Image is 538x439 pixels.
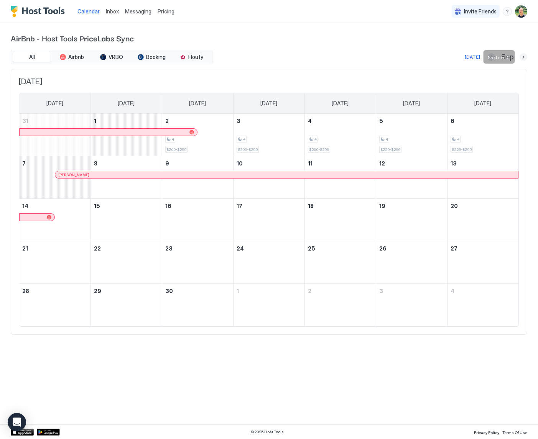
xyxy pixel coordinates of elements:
[90,156,162,199] td: September 8, 2025
[94,245,101,252] span: 22
[165,203,171,209] span: 16
[165,288,173,294] span: 30
[77,7,100,15] a: Calendar
[314,137,317,142] span: 4
[162,114,233,156] td: September 2, 2025
[19,156,90,170] a: September 7, 2025
[233,284,304,326] td: October 1, 2025
[237,118,240,124] span: 3
[13,52,51,62] button: All
[376,284,447,326] td: October 3, 2025
[465,54,480,61] div: [DATE]
[132,52,171,62] button: Booking
[379,203,385,209] span: 19
[376,156,447,170] a: September 12, 2025
[448,241,519,256] a: September 27, 2025
[162,241,233,256] a: September 23, 2025
[447,284,518,326] td: October 4, 2025
[166,147,186,152] span: $200-$299
[181,93,214,114] a: Tuesday
[162,241,233,284] td: September 23, 2025
[94,203,100,209] span: 15
[308,245,315,252] span: 25
[162,284,233,326] td: September 30, 2025
[162,284,233,298] a: September 30, 2025
[304,284,376,326] td: October 2, 2025
[304,241,376,284] td: September 25, 2025
[376,156,447,199] td: September 12, 2025
[308,160,313,167] span: 11
[448,114,519,128] a: September 6, 2025
[379,118,383,124] span: 5
[94,160,97,167] span: 8
[11,6,68,17] a: Host Tools Logo
[46,100,63,107] span: [DATE]
[22,245,28,252] span: 21
[305,199,376,213] a: September 18, 2025
[90,114,162,156] td: September 1, 2025
[467,93,499,114] a: Saturday
[448,199,519,213] a: September 20, 2025
[29,54,35,61] span: All
[515,5,527,18] div: User profile
[451,245,457,252] span: 27
[91,241,162,256] a: September 22, 2025
[58,172,515,177] div: [PERSON_NAME]
[379,245,387,252] span: 26
[451,203,458,209] span: 20
[172,52,211,62] button: Houfy
[162,114,233,128] a: September 2, 2025
[237,245,244,252] span: 24
[22,288,29,294] span: 28
[39,93,71,114] a: Sunday
[233,241,304,284] td: September 24, 2025
[165,245,173,252] span: 23
[91,199,162,213] a: September 15, 2025
[125,8,151,15] span: Messaging
[305,284,376,298] a: October 2, 2025
[464,8,497,15] span: Invite Friends
[19,241,90,256] a: September 21, 2025
[233,156,304,199] td: September 10, 2025
[308,203,314,209] span: 18
[162,156,233,170] a: September 9, 2025
[118,100,135,107] span: [DATE]
[451,118,454,124] span: 6
[188,54,203,61] span: Houfy
[379,288,383,294] span: 3
[19,114,90,156] td: August 31, 2025
[234,284,304,298] a: October 1, 2025
[474,430,499,435] span: Privacy Policy
[474,100,491,107] span: [DATE]
[92,52,131,62] button: VRBO
[376,114,447,128] a: September 5, 2025
[447,199,518,241] td: September 20, 2025
[448,284,519,298] a: October 4, 2025
[125,7,151,15] a: Messaging
[503,7,512,16] div: menu
[386,137,388,142] span: 4
[11,50,212,64] div: tab-group
[464,52,481,62] button: [DATE]
[165,118,169,124] span: 2
[324,93,356,114] a: Thursday
[90,284,162,326] td: September 29, 2025
[451,288,454,294] span: 4
[403,100,420,107] span: [DATE]
[158,8,174,15] span: Pricing
[19,241,90,284] td: September 21, 2025
[19,199,90,213] a: September 14, 2025
[237,288,239,294] span: 1
[250,429,284,434] span: © 2025 Host Tools
[91,284,162,298] a: September 29, 2025
[308,288,311,294] span: 2
[8,413,26,431] div: Open Intercom Messenger
[22,160,26,167] span: 7
[234,114,304,128] a: September 3, 2025
[53,52,91,62] button: Airbnb
[233,199,304,241] td: September 17, 2025
[448,156,519,170] a: September 13, 2025
[379,160,385,167] span: 12
[520,53,527,61] button: Next month
[452,147,472,152] span: $229-$299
